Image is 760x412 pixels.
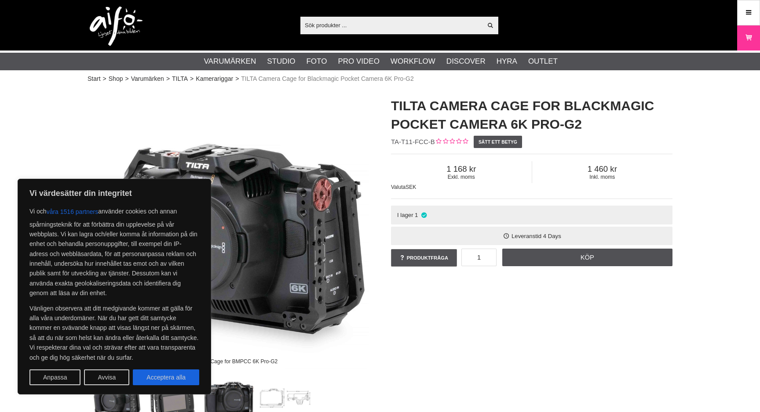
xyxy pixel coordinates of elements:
span: TILTA Camera Cage for Blackmagic Pocket Camera 6K Pro-G2 [241,74,413,83]
span: Valuta [391,184,406,190]
button: våra 1516 partners [47,204,99,220]
a: Studio [267,56,295,67]
a: TILTA [172,74,188,83]
span: 1 168 [391,164,532,174]
span: > [235,74,239,83]
img: Tilta Camera Cage for BMPCC 6K Pro-G2 [88,88,369,369]
img: logo.png [90,7,142,46]
span: 1 [415,212,418,218]
span: SEK [406,184,416,190]
a: Varumärken [204,56,256,67]
button: Anpassa [29,369,80,385]
a: Shop [109,74,123,83]
span: Leveranstid [512,233,541,239]
a: Sätt ett betyg [474,136,522,148]
p: Vänligen observera att ditt medgivande kommer att gälla för alla våra underdomäner. När du har ge... [29,304,199,362]
a: Hyra [497,56,517,67]
a: Kamerariggar [196,74,233,83]
button: Avvisa [84,369,129,385]
input: Sök produkter ... [300,18,482,32]
a: Workflow [391,56,435,67]
span: Exkl. moms [391,174,532,180]
a: Varumärken [131,74,164,83]
span: > [103,74,106,83]
span: I lager [397,212,413,218]
a: Discover [446,56,486,67]
i: I lager [420,212,427,218]
span: Inkl. moms [532,174,673,180]
span: > [166,74,170,83]
div: Kundbetyg: 0 [435,137,468,147]
div: Tilta Camera Cage for BMPCC 6K Pro-G2 [172,354,285,369]
div: Vi värdesätter din integritet [18,179,211,394]
p: Vi värdesätter din integritet [29,188,199,199]
a: Outlet [528,56,558,67]
span: 4 Days [543,233,561,239]
a: Foto [306,56,327,67]
p: Vi och använder cookies och annan spårningsteknik för att förbättra din upplevelse på vår webbpla... [29,204,199,298]
span: TA-T11-FCC-B [391,138,435,145]
span: > [190,74,194,83]
a: Pro Video [338,56,379,67]
a: Start [88,74,101,83]
span: > [125,74,128,83]
button: Acceptera alla [133,369,199,385]
a: Köp [502,249,673,266]
a: Produktfråga [391,249,457,267]
span: 1 460 [532,164,673,174]
h1: TILTA Camera Cage for Blackmagic Pocket Camera 6K Pro-G2 [391,97,672,134]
